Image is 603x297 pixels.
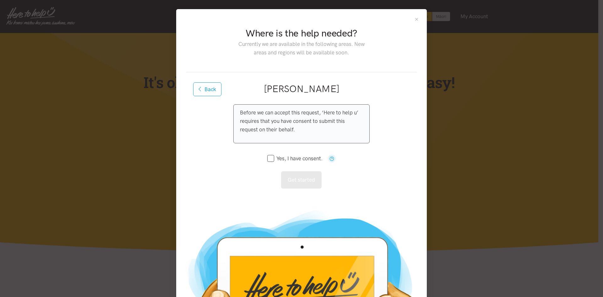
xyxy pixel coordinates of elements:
[233,27,369,40] h2: Where is the help needed?
[196,82,407,96] h2: [PERSON_NAME]
[240,108,363,134] p: Before we can accept this request, ‘Here to help u’ requires that you have consent to submit this...
[267,156,323,161] label: Yes, I have consent.
[233,40,369,57] p: Currently we are available in the following areas. New areas and regions will be available soon.
[193,82,221,96] button: Back
[414,17,419,22] button: Close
